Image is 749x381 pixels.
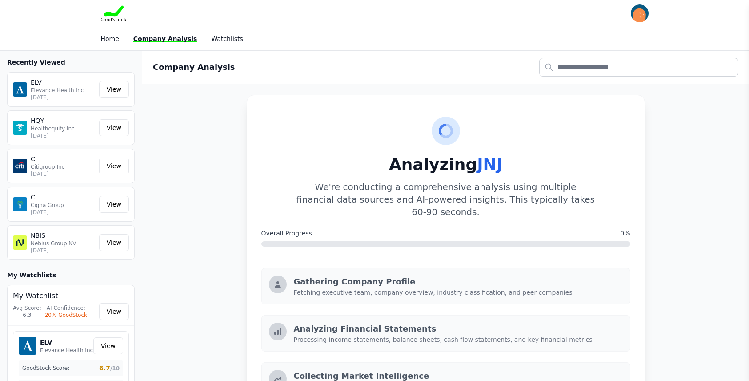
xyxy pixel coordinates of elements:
h3: My Watchlists [7,271,56,280]
h3: Analyzing Financial Statements [294,323,623,335]
img: NBIS [13,235,27,250]
p: Elevance Health Inc [40,347,93,354]
div: Avg Score: [13,304,41,312]
p: Cigna Group [31,202,96,209]
p: C [31,154,96,163]
img: C [13,159,27,173]
p: ELV [31,78,96,87]
a: Watchlists [211,35,243,42]
img: invitee [631,4,649,22]
p: We're conducting a comprehensive analysis using multiple financial data sources and AI-powered in... [296,181,595,218]
p: Nebius Group NV [31,240,96,247]
p: HQY [31,116,96,125]
a: View [99,158,129,174]
img: Goodstock Logo [101,5,127,21]
img: ELV [19,337,36,355]
p: [DATE] [31,209,96,216]
h5: ELV [40,338,93,347]
p: [DATE] [31,132,96,139]
a: Company Analysis [133,35,197,42]
a: View [99,196,129,213]
span: 6.7 [99,364,120,373]
p: Processing income statements, balance sheets, cash flow statements, and key financial metrics [294,335,623,344]
p: Fetching executive team, company overview, industry classification, and peer companies [294,288,623,297]
h3: Recently Viewed [7,58,135,67]
p: Elevance Health Inc [31,87,96,94]
p: Healthequity Inc [31,125,96,132]
img: CI [13,197,27,211]
h1: Analyzing [261,156,630,174]
p: CI [31,193,96,202]
span: 0% [620,229,630,238]
span: /10 [110,365,120,372]
div: 6.3 [13,312,41,319]
a: View [99,303,129,320]
a: View [99,81,129,98]
a: View [93,337,123,354]
a: Home [101,35,119,42]
a: View [99,119,129,136]
h2: Company Analysis [153,61,235,73]
h4: My Watchlist [13,291,129,301]
p: NBIS [31,231,96,240]
img: HQY [13,121,27,135]
h3: Gathering Company Profile [294,276,623,288]
div: AI Confidence: [45,304,87,312]
p: Citigroup Inc [31,163,96,170]
div: 20% GoodStock [45,312,87,319]
a: View [99,234,129,251]
p: [DATE] [31,94,96,101]
p: [DATE] [31,170,96,178]
span: JNJ [477,155,502,174]
img: ELV [13,82,27,97]
span: GoodStock Score: [22,365,69,372]
p: [DATE] [31,247,96,254]
span: Overall Progress [261,229,312,238]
